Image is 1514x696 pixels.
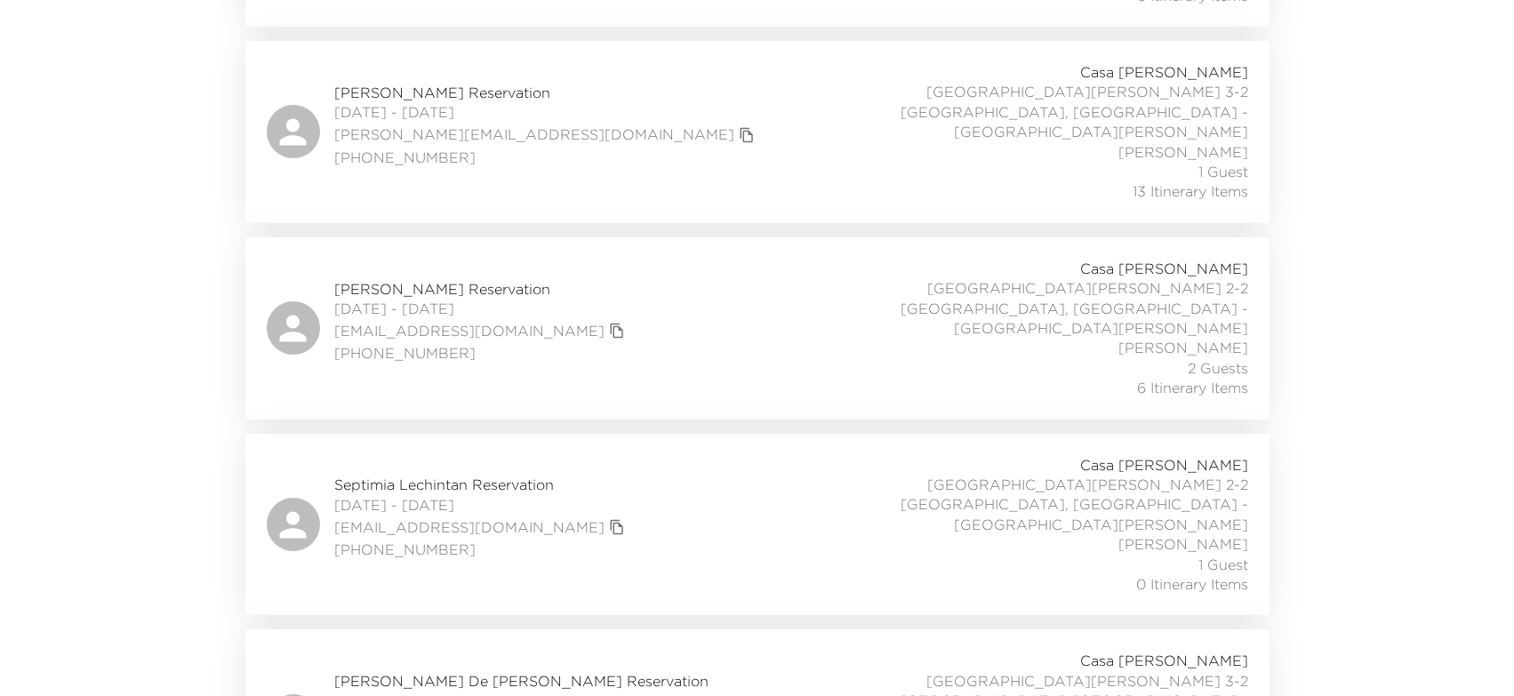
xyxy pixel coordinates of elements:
[1080,62,1248,82] span: Casa [PERSON_NAME]
[1080,651,1248,670] span: Casa [PERSON_NAME]
[334,279,629,299] span: [PERSON_NAME] Reservation
[1118,338,1248,357] span: [PERSON_NAME]
[1118,534,1248,554] span: [PERSON_NAME]
[334,540,629,559] span: [PHONE_NUMBER]
[855,475,1248,534] span: [GEOGRAPHIC_DATA][PERSON_NAME] 2-2 [GEOGRAPHIC_DATA], [GEOGRAPHIC_DATA] - [GEOGRAPHIC_DATA][PERSO...
[334,83,759,102] span: [PERSON_NAME] Reservation
[334,299,629,318] span: [DATE] - [DATE]
[605,318,629,343] button: copy primary member email
[605,515,629,540] button: copy primary member email
[1198,555,1248,574] span: 1 Guest
[334,124,734,144] a: [PERSON_NAME][EMAIL_ADDRESS][DOMAIN_NAME]
[334,343,629,363] span: [PHONE_NUMBER]
[334,148,759,167] span: [PHONE_NUMBER]
[334,517,605,537] a: [EMAIL_ADDRESS][DOMAIN_NAME]
[245,434,1270,616] a: Septimia Lechintan Reservation[DATE] - [DATE][EMAIL_ADDRESS][DOMAIN_NAME]copy primary member emai...
[1080,455,1248,475] span: Casa [PERSON_NAME]
[245,237,1270,420] a: [PERSON_NAME] Reservation[DATE] - [DATE][EMAIL_ADDRESS][DOMAIN_NAME]copy primary member email[PHO...
[734,123,759,148] button: copy primary member email
[855,278,1248,338] span: [GEOGRAPHIC_DATA][PERSON_NAME] 2-2 [GEOGRAPHIC_DATA], [GEOGRAPHIC_DATA] - [GEOGRAPHIC_DATA][PERSO...
[1080,259,1248,278] span: Casa [PERSON_NAME]
[1133,181,1248,201] span: 13 Itinerary Items
[334,321,605,340] a: [EMAIL_ADDRESS][DOMAIN_NAME]
[334,495,629,515] span: [DATE] - [DATE]
[1198,162,1248,181] span: 1 Guest
[855,82,1248,141] span: [GEOGRAPHIC_DATA][PERSON_NAME] 3-2 [GEOGRAPHIC_DATA], [GEOGRAPHIC_DATA] - [GEOGRAPHIC_DATA][PERSO...
[334,671,709,691] span: [PERSON_NAME] De [PERSON_NAME] Reservation
[1136,574,1248,594] span: 0 Itinerary Items
[1118,142,1248,162] span: [PERSON_NAME]
[334,475,629,494] span: Septimia Lechintan Reservation
[245,41,1270,223] a: [PERSON_NAME] Reservation[DATE] - [DATE][PERSON_NAME][EMAIL_ADDRESS][DOMAIN_NAME]copy primary mem...
[1137,378,1248,397] span: 6 Itinerary Items
[334,102,759,122] span: [DATE] - [DATE]
[1188,358,1248,378] span: 2 Guests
